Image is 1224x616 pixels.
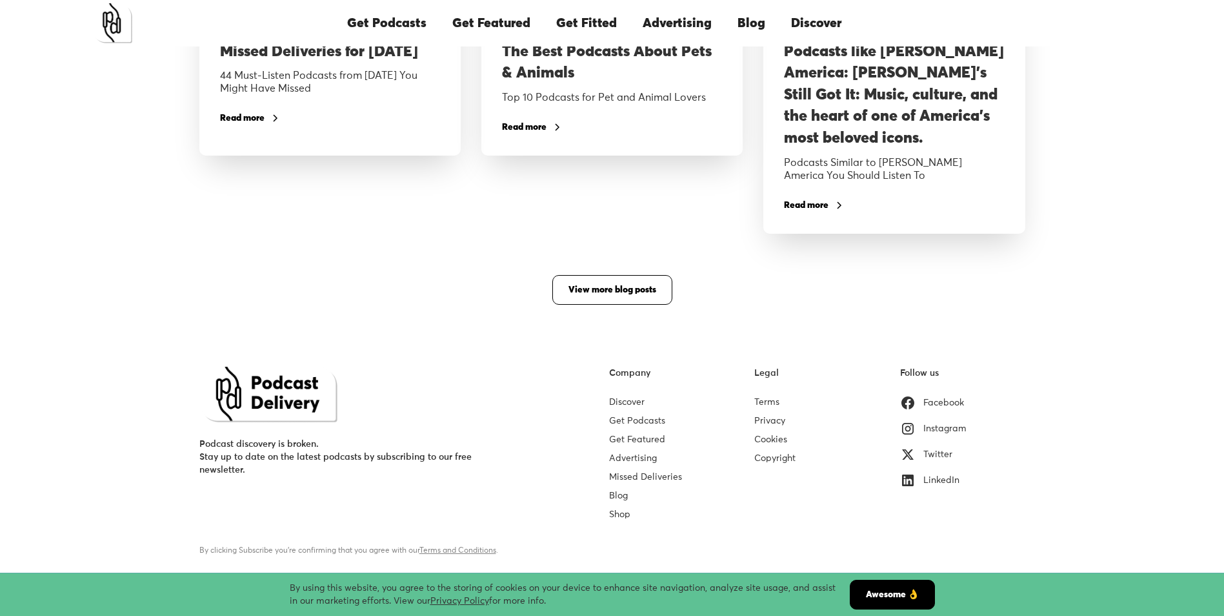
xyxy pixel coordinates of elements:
[900,442,952,467] a: Twitter
[290,582,850,608] div: By using this website, you agree to the storing of cookies on your device to enhance site navigat...
[923,448,952,461] div: Twitter
[725,1,778,45] a: Blog
[419,547,496,555] a: Terms and Conditions
[609,435,665,444] a: Get Featured
[609,491,628,500] a: Blog
[923,396,964,409] div: Facebook
[754,454,796,463] a: Copyright
[220,41,440,63] h3: Missed Deliveries for [DATE]
[430,597,489,606] a: Privacy Policy
[900,416,967,442] a: Instagram
[609,454,657,463] a: Advertising
[199,438,512,477] div: Podcast discovery is broken. Stay up to date on the latest podcasts by subscribing to our free ne...
[502,91,722,104] div: Top 10 Podcasts for Pet and Animal Lovers
[334,1,439,45] a: Get Podcasts
[439,1,543,45] a: Get Featured
[199,544,512,557] div: By clicking Subscribe you're confirming that you agree with our .
[630,1,725,45] a: Advertising
[552,275,672,305] a: View more blog posts
[923,474,959,487] div: LinkedIn
[850,580,935,610] a: Awesome 👌
[923,422,967,435] div: Instagram
[502,41,722,85] h3: The Best Podcasts About Pets & Animals
[754,398,779,407] a: Terms
[754,435,787,444] a: Cookies
[754,367,779,380] div: Legal
[784,41,1004,150] h3: Podcasts like [PERSON_NAME] America: [PERSON_NAME]'s Still Got It: Music, culture, and the heart ...
[609,510,630,519] a: Shop
[784,201,828,210] div: Read more
[900,467,959,493] a: LinkedIn
[754,416,785,426] a: Privacy
[609,473,682,482] a: Missed Deliveries
[900,390,964,416] a: Facebook
[92,3,132,43] a: home
[220,114,265,123] div: Read more
[502,123,547,132] div: Read more
[609,367,650,380] div: Company
[609,416,665,426] a: Get Podcasts
[778,1,854,45] a: Discover
[784,156,1004,182] div: Podcasts Similar to [PERSON_NAME] America You Should Listen To
[543,1,630,45] a: Get Fitted
[220,69,440,95] div: 44 Must-Listen Podcasts from [DATE] You Might Have Missed
[900,367,939,380] div: Follow us
[609,398,645,407] a: Discover
[199,497,512,557] form: Email Form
